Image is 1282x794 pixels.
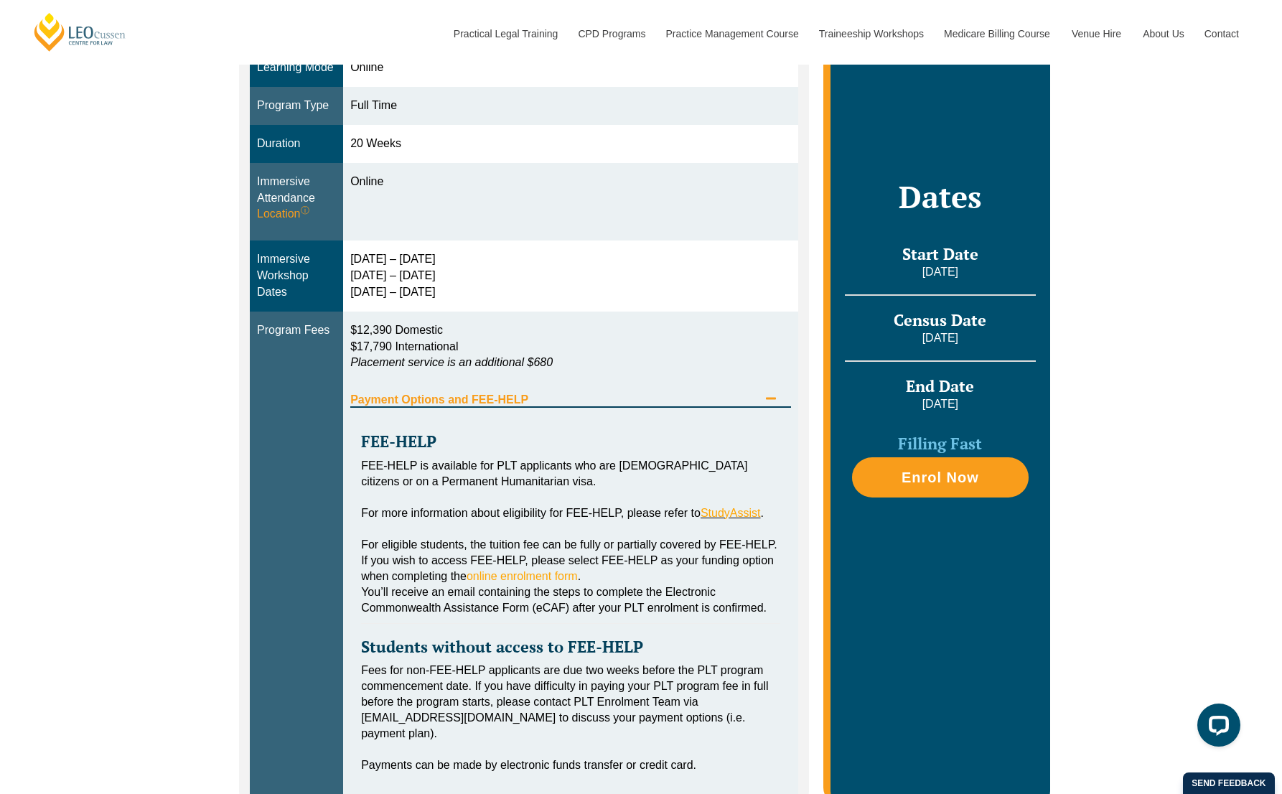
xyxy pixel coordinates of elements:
span: $12,390 Domestic [350,324,443,336]
div: Immersive Workshop Dates [257,251,336,301]
div: [DATE] – [DATE] [DATE] – [DATE] [DATE] – [DATE] [350,251,791,301]
div: Online [350,174,791,190]
div: FEE-HELP is available for PLT applicants who are [DEMOGRAPHIC_DATA] citizens or on a Permanent Hu... [361,458,780,490]
a: Venue Hire [1061,3,1132,65]
iframe: LiveChat chat widget [1186,698,1246,758]
div: Learning Mode [257,60,336,76]
strong: FEE-HELP [361,431,436,452]
div: For more information about eligibility for FEE-HELP, please refer to . [361,505,780,521]
a: Practice Management Course [655,3,808,65]
span: Location [257,206,309,223]
span: Payment Options and FEE-HELP [350,394,758,406]
em: Placement service is an additional $680 [350,356,553,368]
div: Duration [257,136,336,152]
span: Enrol Now [902,470,979,485]
sup: ⓘ [301,205,309,215]
h2: Dates [845,179,1036,215]
div: For eligible students, the tuition fee can be fully or partially covered by FEE-HELP. If you wish... [361,537,780,584]
strong: Students without access to FEE-HELP [361,636,643,657]
span: End Date [906,375,974,396]
div: 20 Weeks [350,136,791,152]
a: Medicare Billing Course [933,3,1061,65]
p: [DATE] [845,264,1036,280]
a: [PERSON_NAME] Centre for Law [32,11,128,52]
a: StudyAssist [701,507,761,519]
span: You’ll receive an email containing the steps to complete the Electronic Commonwealth Assistance F... [361,586,767,614]
div: Program Fees [257,322,336,339]
div: Online [350,60,791,76]
p: [DATE] [845,330,1036,346]
a: About Us [1132,3,1194,65]
a: Enrol Now [852,457,1029,498]
a: Contact [1194,3,1250,65]
a: CPD Programs [567,3,655,65]
a: Traineeship Workshops [808,3,933,65]
div: Immersive Attendance [257,174,336,223]
a: online enrolment form [467,570,578,582]
span: Census Date [894,309,986,330]
a: Practical Legal Training [443,3,568,65]
p: [DATE] [845,396,1036,412]
div: Full Time [350,98,791,114]
div: Payments can be made by electronic funds transfer or credit card. [361,757,780,773]
span: $17,790 International [350,340,458,352]
div: Fees for non-FEE-HELP applicants are due two weeks before the PLT program commencement date. If y... [361,663,780,742]
span: Filling Fast [898,433,982,454]
span: Start Date [902,243,978,264]
div: Program Type [257,98,336,114]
